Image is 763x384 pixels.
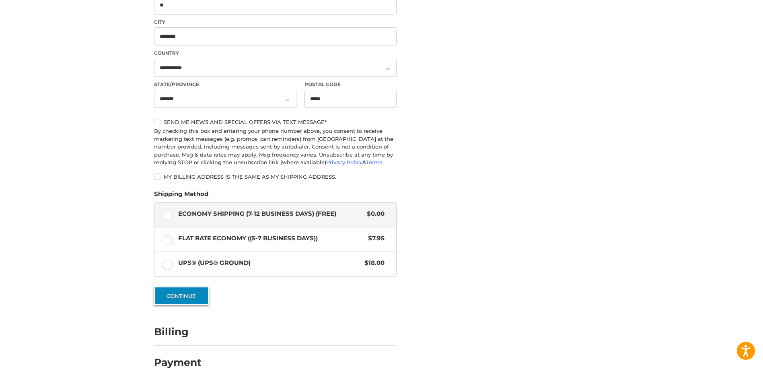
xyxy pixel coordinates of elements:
span: $0.00 [363,209,385,219]
span: Economy Shipping (7-12 Business Days) (Free) [178,209,363,219]
div: By checking this box and entering your phone number above, you consent to receive marketing text ... [154,127,397,167]
span: $18.00 [360,258,385,268]
label: State/Province [154,81,296,88]
span: Flat Rate Economy ((5-7 Business Days)) [178,234,364,243]
label: Postal Code [304,81,397,88]
iframe: Google Customer Reviews [697,362,763,384]
h2: Billing [154,326,201,338]
label: Country [154,50,397,57]
button: Continue [154,287,209,305]
span: $7.95 [364,234,385,243]
h2: Payment [154,356,202,369]
label: Send me news and special offers via text message* [154,119,397,125]
a: Privacy Policy [326,159,362,165]
span: UPS® (UPS® Ground) [178,258,361,268]
legend: Shipping Method [154,190,208,202]
a: Terms [366,159,383,165]
label: City [154,19,397,26]
label: My billing address is the same as my shipping address. [154,173,397,180]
